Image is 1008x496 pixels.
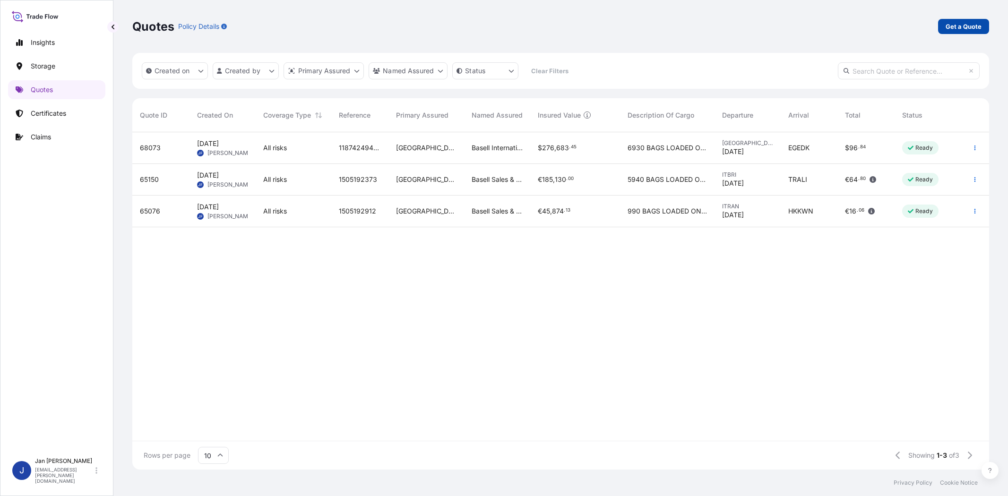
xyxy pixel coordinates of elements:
[132,19,174,34] p: Quotes
[197,202,219,212] span: [DATE]
[263,111,311,120] span: Coverage Type
[263,143,287,153] span: All risks
[542,208,550,214] span: 45
[788,206,813,216] span: HKKWN
[722,210,744,220] span: [DATE]
[31,38,55,47] p: Insights
[858,177,860,180] span: .
[472,111,523,120] span: Named Assured
[860,177,866,180] span: 80
[472,143,523,153] span: Basell International Trading FZE
[556,145,569,151] span: 683
[8,80,105,99] a: Quotes
[339,206,376,216] span: 1505192912
[940,479,978,487] p: Cookie Notice
[722,139,773,147] span: [GEOGRAPHIC_DATA]
[915,144,933,152] p: Ready
[225,66,261,76] p: Created by
[339,175,377,184] span: 1505192373
[144,451,190,460] span: Rows per page
[628,175,707,184] span: 5940 BAGS LOADED ONTO 108 PALLETS LOADED INTO 6 40' CONTAINER(S) ADSTIF HA622H
[628,111,694,120] span: Description Of Cargo
[538,208,542,214] span: €
[197,171,219,180] span: [DATE]
[937,451,947,460] span: 1-3
[788,143,810,153] span: EGEDK
[31,85,53,94] p: Quotes
[722,179,744,188] span: [DATE]
[396,143,457,153] span: [GEOGRAPHIC_DATA]
[858,145,860,149] span: .
[857,209,858,212] span: .
[19,466,24,475] span: J
[949,451,959,460] span: of 3
[849,176,858,183] span: 64
[938,19,989,34] a: Get a Quote
[538,145,542,151] span: $
[628,206,707,216] span: 990 BAGS LOADED ONTO 18 PALLETS LOADED INTO 1 40' CONTAINER(S) CLYRELL EC340Q
[31,132,51,142] p: Claims
[465,66,485,76] p: Status
[35,467,94,484] p: [EMAIL_ADDRESS][PERSON_NAME][DOMAIN_NAME]
[845,176,849,183] span: €
[263,206,287,216] span: All risks
[554,145,556,151] span: ,
[946,22,982,31] p: Get a Quote
[140,175,159,184] span: 65150
[198,212,203,221] span: JF
[8,33,105,52] a: Insights
[31,109,66,118] p: Certificates
[722,111,753,120] span: Departure
[915,176,933,183] p: Ready
[298,66,350,76] p: Primary Assured
[538,176,542,183] span: €
[555,176,566,183] span: 130
[155,66,190,76] p: Created on
[31,61,55,71] p: Storage
[566,177,568,180] span: .
[8,57,105,76] a: Storage
[902,111,922,120] span: Status
[339,111,370,120] span: Reference
[542,145,554,151] span: 276
[472,206,523,216] span: Basell Sales & Marketing Company B.V.
[198,148,203,158] span: JF
[396,111,448,120] span: Primary Assured
[198,180,203,189] span: JF
[213,62,279,79] button: createdBy Filter options
[207,213,253,220] span: [PERSON_NAME]
[571,145,577,149] span: 45
[788,175,807,184] span: TRALI
[472,175,523,184] span: Basell Sales & Marketing Company B.V.
[538,111,581,120] span: Insured Value
[531,66,569,76] p: Clear Filters
[313,110,324,121] button: Sort
[566,209,570,212] span: 13
[8,128,105,146] a: Claims
[35,457,94,465] p: Jan [PERSON_NAME]
[263,175,287,184] span: All risks
[452,62,518,79] button: certificateStatus Filter options
[396,175,457,184] span: [GEOGRAPHIC_DATA]
[339,143,381,153] span: 1187424940 5013112508 5013113957
[915,207,933,215] p: Ready
[396,206,457,216] span: [GEOGRAPHIC_DATA]
[894,479,932,487] a: Privacy Policy
[628,143,707,153] span: 6930 BAGS LOADED ONTO 126 PALLETS LOADED INTO 7 40' HIGH CUBE CONTAINER PURELL PE 3020D
[788,111,809,120] span: Arrival
[849,145,858,151] span: 96
[207,149,253,157] span: [PERSON_NAME]
[845,111,861,120] span: Total
[838,62,980,79] input: Search Quote or Reference...
[284,62,364,79] button: distributor Filter options
[207,181,253,188] span: [PERSON_NAME]
[178,22,219,31] p: Policy Details
[849,208,856,214] span: 16
[8,104,105,123] a: Certificates
[523,63,576,78] button: Clear Filters
[197,139,219,148] span: [DATE]
[564,209,565,212] span: .
[722,171,773,179] span: ITBRI
[197,111,233,120] span: Created On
